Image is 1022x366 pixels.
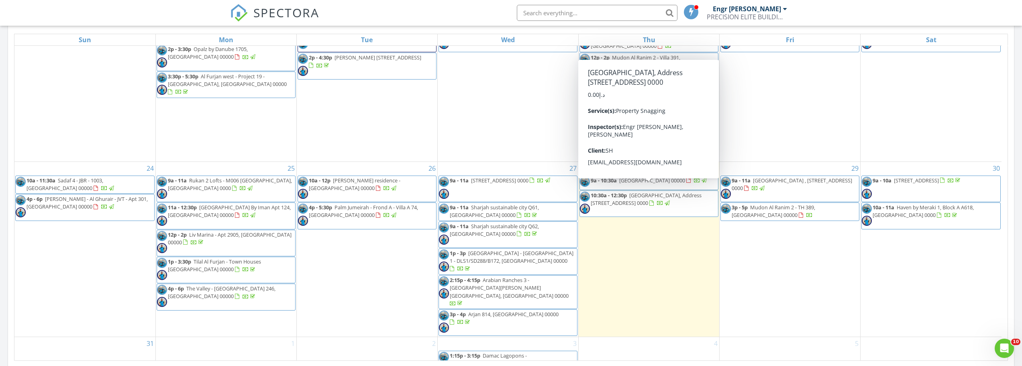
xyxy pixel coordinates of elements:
span: 1:15p - 3:15p [450,352,480,359]
a: 1p - 3p [GEOGRAPHIC_DATA] - [GEOGRAPHIC_DATA] 1 - DLS1/SD288/B172, [GEOGRAPHIC_DATA] 00000 [450,249,573,272]
span: [STREET_ADDRESS] 0000 [471,177,528,184]
span: [GEOGRAPHIC_DATA] , [STREET_ADDRESS] 0000 [732,177,852,192]
span: 3p - 4p [450,311,466,318]
span: [GEOGRAPHIC_DATA] 00000 [619,177,685,184]
img: whatsapp_image_20250426_at_15.23.14.jpeg [580,204,590,214]
img: whatsapp_image_20250426_at_15.23.14.jpeg [157,243,167,253]
img: whatsapp_image_20250426_at_15.23.14.jpeg [439,235,449,245]
span: 3:30p - 5:30p [168,73,198,80]
span: [PERSON_NAME] residence - [GEOGRAPHIC_DATA] 00000 [309,177,400,192]
span: [PERSON_NAME] [STREET_ADDRESS] [335,54,421,61]
span: 3p - 5p [732,204,748,211]
a: Go to September 4, 2025 [712,337,719,350]
a: 11a - 12:30p [GEOGRAPHIC_DATA] By Iman Apt 124, [GEOGRAPHIC_DATA] 00000 [168,204,291,219]
td: Go to August 24, 2025 [14,162,155,337]
td: Go to August 27, 2025 [437,162,578,337]
div: PRECISION ELITE BUILDING INSPECTION SERVICES L.L.C [707,13,787,21]
a: 4p - 5:30p LIV Marina - Apt 1606, [GEOGRAPHIC_DATA] 00000 [591,135,679,150]
a: 4p - 6p The Valley - [GEOGRAPHIC_DATA] 246, [GEOGRAPHIC_DATA] 00000 [168,285,275,300]
input: Search everything... [517,5,677,21]
a: 2:15p - 4:15p Arabian Ranches 3 - [GEOGRAPHIC_DATA][PERSON_NAME][GEOGRAPHIC_DATA], [GEOGRAPHIC_DA... [450,276,569,307]
img: whatsapp_image_20250426_at_15.23.14.jpeg [298,66,308,76]
img: whatsapp_image_20250707_at_11.08.19_am.jpeg [157,73,167,83]
span: 4p - 6p [27,195,43,202]
img: whatsapp_image_20250707_at_11.08.19_am.jpeg [157,258,167,268]
a: 2p - 4:30p [PERSON_NAME] [STREET_ADDRESS] [309,54,421,69]
img: whatsapp_image_20250426_at_15.23.14.jpeg [439,323,449,333]
a: SPECTORA [230,11,319,28]
span: [GEOGRAPHIC_DATA] - [GEOGRAPHIC_DATA] - [GEOGRAPHIC_DATA], [GEOGRAPHIC_DATA] 00000 [591,108,697,131]
span: 2p - 3:30p [168,45,191,53]
span: Meraki Haven B - Al Majan Apt 610, [GEOGRAPHIC_DATA] 00000 [591,81,701,96]
a: 9a - 10a [STREET_ADDRESS] [873,177,962,184]
a: 12p - 1:30p Meraki Haven B - Al Majan Apt 610, [GEOGRAPHIC_DATA] 00000 [591,81,701,96]
img: whatsapp_image_20250707_at_11.08.19_am.jpeg [157,204,167,214]
span: 10a - 11a [873,204,894,211]
td: Go to August 28, 2025 [579,162,720,337]
a: 9a - 11a [STREET_ADDRESS] 0000 [450,177,551,184]
a: 1p - 3:30p Tilal Al Furjan - Town Houses [GEOGRAPHIC_DATA] 00000 [157,257,296,283]
a: Go to August 31, 2025 [145,337,155,350]
img: whatsapp_image_20250707_at_11.08.19_am.jpeg [439,352,449,362]
img: whatsapp_image_20250426_at_15.23.14.jpeg [157,216,167,226]
a: Saturday [924,34,938,45]
a: Go to August 27, 2025 [568,162,578,175]
span: 4p - 5:30p [309,204,332,211]
a: 3:30p - 5:30p Al Furjan west - Project 19 - [GEOGRAPHIC_DATA], [GEOGRAPHIC_DATA] 00000 [157,72,296,98]
a: Go to September 5, 2025 [853,337,860,350]
a: 3p - 5p Mudon Al Ranim 2 - TH 389, [GEOGRAPHIC_DATA] 00000 [720,202,859,221]
span: Sadaf 4 - JBR - 1003, [GEOGRAPHIC_DATA] 00000 [27,177,103,192]
span: 1p - 3:30p [168,258,191,265]
a: 9a - 11a Sharjah sustainable city Q61, [GEOGRAPHIC_DATA] 00000 [450,204,539,219]
img: whatsapp_image_20250707_at_11.08.19_am.jpeg [157,231,167,241]
a: 4p - 5:30p LIV Marina - Apt 1606, [GEOGRAPHIC_DATA] 00000 [579,134,718,160]
img: whatsapp_image_20250707_at_11.08.19_am.jpeg [157,45,167,55]
img: whatsapp_image_20250707_at_11.08.19_am.jpeg [298,204,308,214]
img: whatsapp_image_20250426_at_15.23.14.jpeg [157,85,167,95]
img: whatsapp_image_20250426_at_15.23.14.jpeg [298,216,308,226]
img: whatsapp_image_20250707_at_11.08.19_am.jpeg [580,54,590,64]
img: whatsapp_image_20250707_at_11.08.19_am.jpeg [580,192,590,202]
span: SPECTORA [253,4,319,21]
a: 10a - 12p [PERSON_NAME] residence - [GEOGRAPHIC_DATA] 00000 [298,176,437,202]
span: 9a - 11a [450,223,469,230]
span: Sharjah sustainable city Q62, [GEOGRAPHIC_DATA] 00000 [450,223,539,237]
a: 3:45p - 5:45p [GEOGRAPHIC_DATA] - [GEOGRAPHIC_DATA] - [GEOGRAPHIC_DATA], [GEOGRAPHIC_DATA] 00000 [591,108,697,131]
span: Haven by Meraki 1, Block A A618, [GEOGRAPHIC_DATA] 0000 [873,204,974,219]
a: Go to August 25, 2025 [286,162,296,175]
a: 2p - 3:30p Opalz by Danube 1705, [GEOGRAPHIC_DATA] 00000 [168,45,257,60]
span: 2p - 4:30p [309,54,332,61]
img: whatsapp_image_20250426_at_15.23.14.jpeg [439,189,449,199]
span: 9a - 11a [732,177,751,184]
span: 9a - 11a [450,177,469,184]
span: 10a - 11:30a [27,177,55,184]
a: 3:45p - 5:45p [GEOGRAPHIC_DATA] - [GEOGRAPHIC_DATA] - [GEOGRAPHIC_DATA], [GEOGRAPHIC_DATA] 00000 [579,107,718,133]
td: Go to August 30, 2025 [861,162,1002,337]
a: 4p - 6p The Valley - [GEOGRAPHIC_DATA] 246, [GEOGRAPHIC_DATA] 00000 [157,284,296,310]
a: 2:15p - 4:15p Arabian Ranches 3 - [GEOGRAPHIC_DATA][PERSON_NAME][GEOGRAPHIC_DATA], [GEOGRAPHIC_DA... [439,275,577,309]
a: 4p - 6p [PERSON_NAME] - Al Ghurair - JVT - Apt 301, [GEOGRAPHIC_DATA] 00000 [27,195,148,210]
span: 9a - 11a [450,204,469,211]
img: whatsapp_image_20250426_at_15.23.14.jpeg [298,189,308,199]
img: whatsapp_image_20250426_at_15.23.14.jpeg [157,57,167,67]
a: 9a - 11a Rukan 2 Lofts - M006 [GEOGRAPHIC_DATA], [GEOGRAPHIC_DATA] 0000 [157,176,296,202]
span: Tilal Al Furjan - Town Houses [GEOGRAPHIC_DATA] 00000 [168,258,261,273]
span: [GEOGRAPHIC_DATA] By Iman Apt 124, [GEOGRAPHIC_DATA] 00000 [168,204,291,219]
img: whatsapp_image_20250426_at_15.23.14.jpeg [862,189,872,199]
img: whatsapp_image_20250426_at_15.23.14.jpeg [16,207,26,217]
img: whatsapp_image_20250707_at_11.08.19_am.jpeg [862,177,872,187]
a: Wednesday [500,34,516,45]
span: The Valley - [GEOGRAPHIC_DATA] 246, [GEOGRAPHIC_DATA] 00000 [168,285,275,300]
span: 12p - 2p [168,231,187,238]
a: 10a - 11:30a Sadaf 4 - JBR - 1003, [GEOGRAPHIC_DATA] 00000 [15,176,155,194]
a: 9a - 11a [STREET_ADDRESS] 0000 [439,176,577,202]
span: Opalz by Danube 1705, [GEOGRAPHIC_DATA] 00000 [168,45,248,60]
a: 10:30a - 12:30p [GEOGRAPHIC_DATA], Address [STREET_ADDRESS] 0000 [579,190,718,217]
a: 9a - 11a [GEOGRAPHIC_DATA] , [STREET_ADDRESS] 0000 [720,176,859,202]
a: Go to August 28, 2025 [709,162,719,175]
a: 9a - 10:30a [GEOGRAPHIC_DATA] 00000 [579,176,718,190]
a: 9a - 10a [STREET_ADDRESS] [861,176,1001,202]
span: 10:30a - 12:30p [591,192,627,199]
img: whatsapp_image_20250426_at_15.23.14.jpeg [157,189,167,199]
span: 2:15p - 4:15p [450,276,480,284]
